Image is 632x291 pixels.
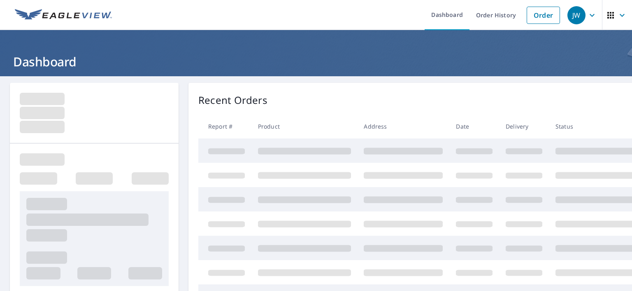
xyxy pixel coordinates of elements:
img: EV Logo [15,9,112,21]
th: Product [251,114,358,138]
div: JW [567,6,586,24]
th: Delivery [499,114,549,138]
th: Address [357,114,449,138]
th: Date [449,114,499,138]
p: Recent Orders [198,93,267,108]
a: Order [527,7,560,24]
th: Report # [198,114,251,138]
h1: Dashboard [10,53,622,70]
